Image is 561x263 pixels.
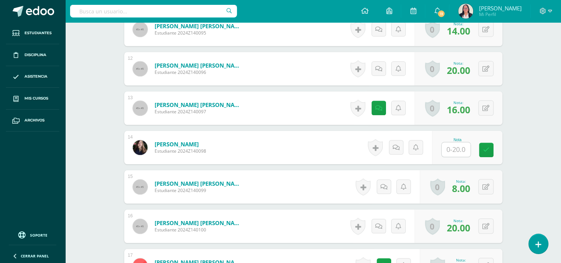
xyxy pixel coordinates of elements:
img: 45x45 [133,101,148,116]
span: Estudiante 2024Z140095 [155,30,244,36]
img: 45x45 [133,22,148,37]
span: Asistencia [24,74,47,79]
span: 11 [437,10,445,18]
div: Nota: [447,61,470,66]
a: [PERSON_NAME] [PERSON_NAME] [155,219,244,227]
img: 45x45 [133,61,148,76]
span: 20.00 [447,64,470,77]
span: Disciplina [24,52,46,58]
div: Nota: [452,179,470,184]
a: Archivos [6,110,59,131]
a: 0 [425,100,440,117]
div: Nota: [447,100,470,105]
div: Nota: [447,218,470,223]
div: Nota [441,138,474,142]
span: Estudiante 2024Z140096 [155,69,244,75]
input: Busca un usuario... [70,5,237,17]
span: Mis cursos [24,95,48,101]
a: [PERSON_NAME] [PERSON_NAME] [155,22,244,30]
span: 14.00 [447,25,470,37]
img: 574b1d17f96b15b40b404c5a41603441.png [458,4,473,19]
a: [PERSON_NAME] [PERSON_NAME] [155,180,244,187]
a: [PERSON_NAME] [155,140,206,148]
span: 20.00 [447,221,470,234]
span: Estudiante 2024Z140100 [155,227,244,233]
a: [PERSON_NAME] [PERSON_NAME] [155,101,244,108]
span: [PERSON_NAME] [479,4,521,12]
div: Nota: [452,257,470,263]
span: Estudiante 2024Z140099 [155,187,244,194]
span: 8.00 [452,182,470,195]
span: Cerrar panel [21,253,49,259]
a: Estudiantes [6,22,59,44]
span: Soporte [30,233,47,238]
a: 0 [425,60,440,77]
a: 0 [430,178,445,195]
a: 0 [425,21,440,38]
span: Estudiante 2024Z140097 [155,108,244,115]
a: Mis cursos [6,88,59,110]
img: 45x45 [133,219,148,234]
img: 45x45 [133,179,148,194]
a: [PERSON_NAME] [PERSON_NAME] [155,62,244,69]
input: 0-20.0 [442,142,471,157]
img: 0def0e3c1ba97265b89f60813d6e5d3a.png [133,140,148,155]
span: Estudiante 2024Z140098 [155,148,206,154]
div: Nota: [447,21,470,26]
span: Estudiantes [24,30,52,36]
span: Archivos [24,117,44,123]
span: 16.00 [447,103,470,116]
a: Disciplina [6,44,59,66]
span: Mi Perfil [479,11,521,17]
a: Asistencia [6,66,59,88]
a: Soporte [9,230,56,240]
a: 0 [425,218,440,235]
